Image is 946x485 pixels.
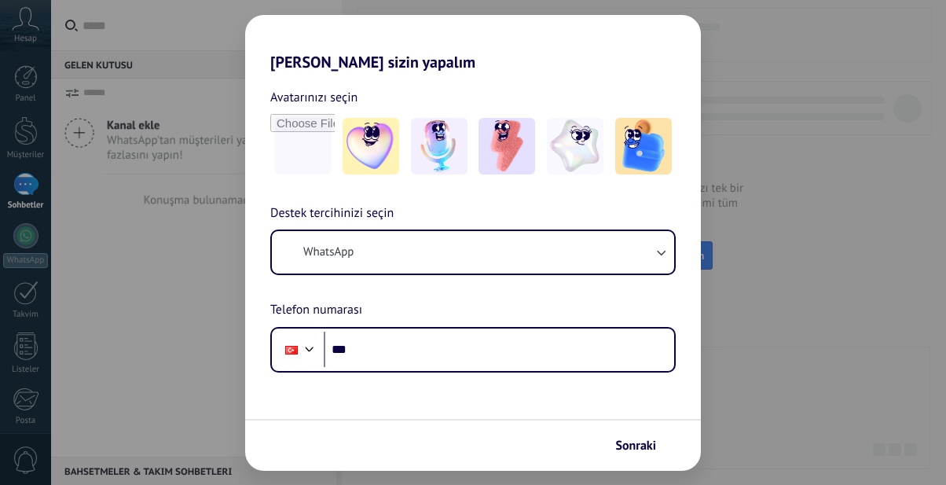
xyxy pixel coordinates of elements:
[303,244,354,260] span: WhatsApp
[608,432,677,459] button: Sonraki
[478,118,535,175] img: -3.jpeg
[270,87,357,108] span: Avatarınızı seçin
[615,118,672,175] img: -5.jpeg
[547,118,603,175] img: -4.jpeg
[615,440,656,451] span: Sonraki
[270,204,394,224] span: Destek tercihinizi seçin
[277,333,306,366] div: Turkey: + 90
[245,15,701,72] h2: [PERSON_NAME] sizin yapalım
[272,231,674,274] button: WhatsApp
[411,118,467,175] img: -2.jpeg
[270,300,362,321] span: Telefon numarası
[343,118,399,175] img: -1.jpeg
